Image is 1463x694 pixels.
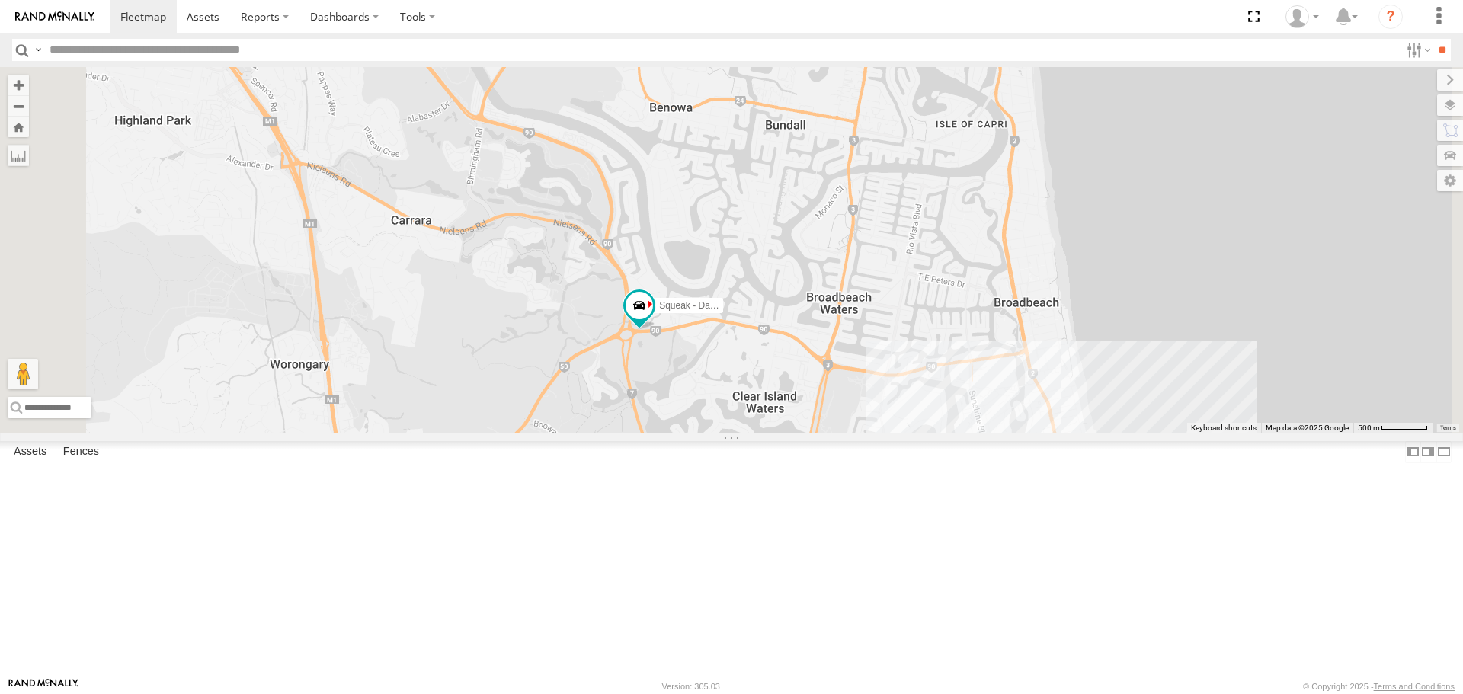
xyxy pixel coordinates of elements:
label: Dock Summary Table to the Right [1420,441,1436,463]
label: Dock Summary Table to the Left [1405,441,1420,463]
span: 500 m [1358,424,1380,432]
label: Search Filter Options [1401,39,1433,61]
span: Squeak - Dark Green [659,301,745,312]
a: Terms and Conditions [1374,682,1455,691]
span: Map data ©2025 Google [1266,424,1349,432]
label: Assets [6,442,54,463]
button: Zoom in [8,75,29,95]
label: Measure [8,145,29,166]
label: Search Query [32,39,44,61]
div: © Copyright 2025 - [1303,682,1455,691]
img: rand-logo.svg [15,11,94,22]
button: Keyboard shortcuts [1191,423,1257,433]
div: Version: 305.03 [662,682,720,691]
button: Map Scale: 500 m per 59 pixels [1353,423,1433,433]
label: Fences [56,442,107,463]
button: Zoom out [8,95,29,117]
i: ? [1378,5,1403,29]
button: Drag Pegman onto the map to open Street View [8,359,38,389]
a: Terms [1440,424,1456,430]
label: Hide Summary Table [1436,441,1452,463]
button: Zoom Home [8,117,29,137]
label: Map Settings [1437,170,1463,191]
div: Caidee Bell [1280,5,1324,28]
a: Visit our Website [8,679,78,694]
